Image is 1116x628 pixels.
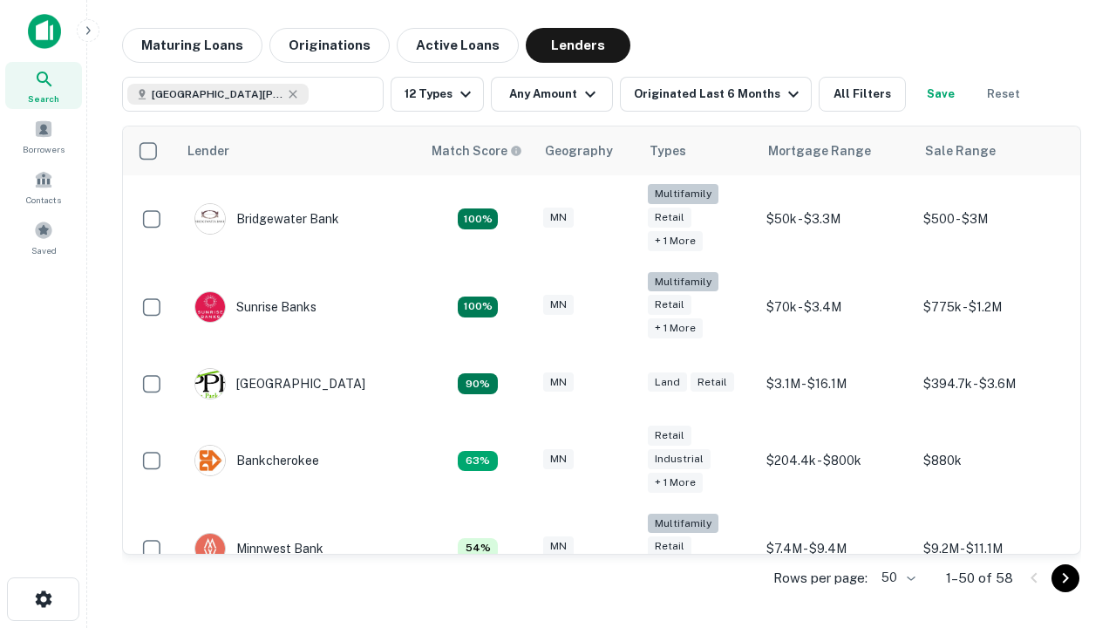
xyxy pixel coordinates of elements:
[543,295,574,315] div: MN
[915,351,1072,417] td: $394.7k - $3.6M
[650,140,686,161] div: Types
[187,140,229,161] div: Lender
[26,193,61,207] span: Contacts
[5,62,82,109] a: Search
[152,86,282,102] span: [GEOGRAPHIC_DATA][PERSON_NAME], [GEOGRAPHIC_DATA], [GEOGRAPHIC_DATA]
[545,140,613,161] div: Geography
[194,445,319,476] div: Bankcherokee
[194,368,365,399] div: [GEOGRAPHIC_DATA]
[976,77,1031,112] button: Reset
[758,417,915,505] td: $204.4k - $800k
[5,214,82,261] a: Saved
[458,208,498,229] div: Matching Properties: 20, hasApolloMatch: undefined
[458,297,498,317] div: Matching Properties: 14, hasApolloMatch: undefined
[194,533,323,564] div: Minnwest Bank
[391,77,484,112] button: 12 Types
[543,208,574,228] div: MN
[195,204,225,234] img: picture
[913,77,969,112] button: Save your search to get updates of matches that match your search criteria.
[648,272,718,292] div: Multifamily
[819,77,906,112] button: All Filters
[648,231,703,251] div: + 1 more
[648,426,691,446] div: Retail
[1051,564,1079,592] button: Go to next page
[177,126,421,175] th: Lender
[915,263,1072,352] td: $775k - $1.2M
[915,417,1072,505] td: $880k
[543,372,574,392] div: MN
[874,565,918,590] div: 50
[758,263,915,352] td: $70k - $3.4M
[397,28,519,63] button: Active Loans
[432,141,522,160] div: Capitalize uses an advanced AI algorithm to match your search with the best lender. The match sco...
[915,505,1072,593] td: $9.2M - $11.1M
[194,291,316,323] div: Sunrise Banks
[648,449,711,469] div: Industrial
[28,14,61,49] img: capitalize-icon.png
[458,538,498,559] div: Matching Properties: 6, hasApolloMatch: undefined
[648,208,691,228] div: Retail
[534,126,639,175] th: Geography
[758,505,915,593] td: $7.4M - $9.4M
[946,568,1013,589] p: 1–50 of 58
[195,534,225,563] img: picture
[648,473,703,493] div: + 1 more
[195,446,225,475] img: picture
[758,175,915,263] td: $50k - $3.3M
[23,142,65,156] span: Borrowers
[1029,488,1116,572] iframe: Chat Widget
[925,140,996,161] div: Sale Range
[194,203,339,235] div: Bridgewater Bank
[915,126,1072,175] th: Sale Range
[773,568,868,589] p: Rows per page:
[691,372,734,392] div: Retail
[648,372,687,392] div: Land
[5,163,82,210] a: Contacts
[648,536,691,556] div: Retail
[28,92,59,106] span: Search
[620,77,812,112] button: Originated Last 6 Months
[458,373,498,394] div: Matching Properties: 10, hasApolloMatch: undefined
[432,141,519,160] h6: Match Score
[648,184,718,204] div: Multifamily
[543,449,574,469] div: MN
[639,126,758,175] th: Types
[648,295,691,315] div: Retail
[195,292,225,322] img: picture
[648,318,703,338] div: + 1 more
[5,113,82,160] a: Borrowers
[458,451,498,472] div: Matching Properties: 7, hasApolloMatch: undefined
[648,514,718,534] div: Multifamily
[31,243,57,257] span: Saved
[634,84,804,105] div: Originated Last 6 Months
[915,175,1072,263] td: $500 - $3M
[768,140,871,161] div: Mortgage Range
[526,28,630,63] button: Lenders
[758,351,915,417] td: $3.1M - $16.1M
[543,536,574,556] div: MN
[758,126,915,175] th: Mortgage Range
[195,369,225,399] img: picture
[122,28,262,63] button: Maturing Loans
[491,77,613,112] button: Any Amount
[269,28,390,63] button: Originations
[421,126,534,175] th: Capitalize uses an advanced AI algorithm to match your search with the best lender. The match sco...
